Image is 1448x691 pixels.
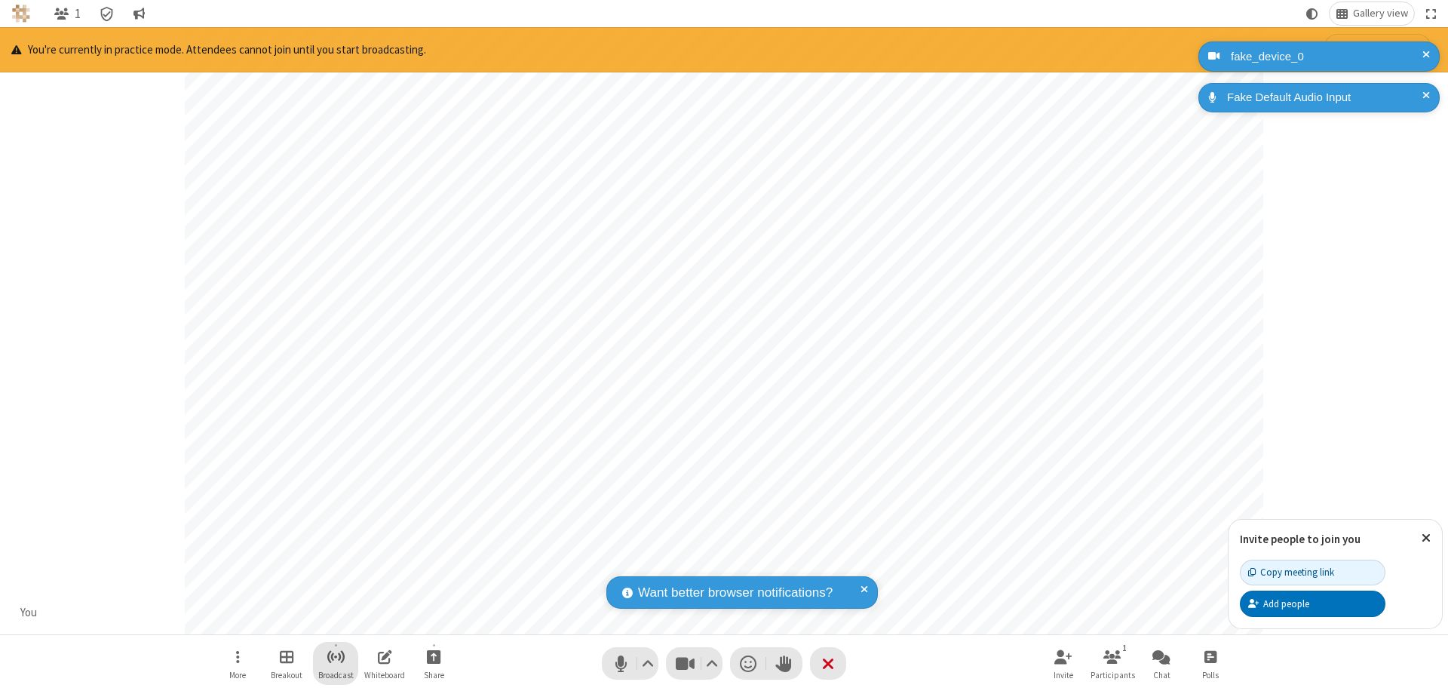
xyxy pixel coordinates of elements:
span: Gallery view [1353,8,1408,20]
button: Open participant list [1090,642,1135,685]
button: Open shared whiteboard [362,642,407,685]
span: Breakout [271,671,302,680]
button: Stop video (⌘+Shift+V) [666,647,722,680]
button: Open menu [215,642,260,685]
button: Close popover [1410,520,1442,557]
span: More [229,671,246,680]
div: Meeting details Encryption enabled [93,2,121,25]
button: End or leave meeting [810,647,846,680]
button: Video setting [702,647,722,680]
button: Mute (⌘+Shift+A) [602,647,658,680]
span: Whiteboard [364,671,405,680]
button: Start broadcasting [1324,34,1431,66]
button: Add people [1240,591,1385,616]
button: Fullscreen [1420,2,1443,25]
button: Invite participants (⌘+Shift+I) [1041,642,1086,685]
div: You [15,604,43,622]
span: Broadcast [318,671,354,680]
button: Manage Breakout Rooms [264,642,309,685]
button: Open participant list [48,2,87,25]
button: Send a reaction [730,647,766,680]
div: Copy meeting link [1248,565,1334,579]
span: Participants [1091,671,1135,680]
button: Using system theme [1300,2,1324,25]
div: Fake Default Audio Input [1222,89,1428,106]
span: Polls [1202,671,1219,680]
div: 1 [1118,641,1131,655]
button: Change layout [1330,2,1414,25]
button: Start sharing [411,642,456,685]
span: Want better browser notifications? [638,583,833,603]
p: You're currently in practice mode. Attendees cannot join until you start broadcasting. [11,41,426,59]
button: Audio settings [638,647,658,680]
button: Conversation [127,2,151,25]
span: Share [424,671,444,680]
button: Raise hand [766,647,802,680]
button: Copy meeting link [1240,560,1385,585]
label: Invite people to join you [1240,532,1361,546]
span: Chat [1153,671,1170,680]
span: Invite [1054,671,1073,680]
button: Open chat [1139,642,1184,685]
img: QA Selenium DO NOT DELETE OR CHANGE [12,5,30,23]
div: fake_device_0 [1226,48,1428,66]
span: 1 [75,7,81,21]
button: Open poll [1188,642,1233,685]
button: Start broadcast [313,642,358,685]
